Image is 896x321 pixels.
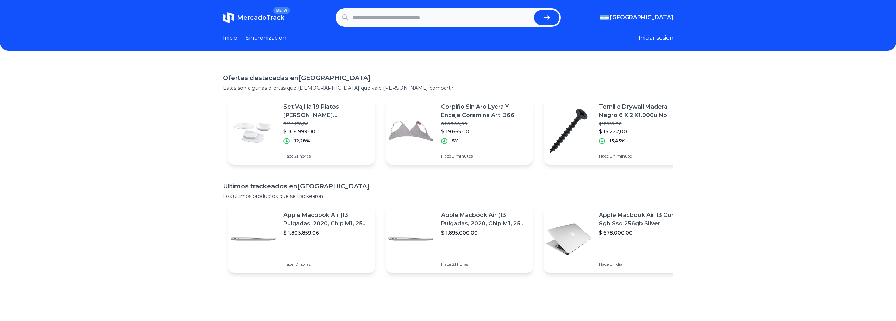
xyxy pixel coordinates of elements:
[283,211,369,228] p: Apple Macbook Air (13 Pulgadas, 2020, Chip M1, 256 Gb De Ssd, 8 Gb De Ram) - Plata
[599,128,685,135] p: $ 15.222,00
[283,229,369,236] p: $ 1.803.859,06
[283,128,369,135] p: $ 108.999,00
[544,97,690,165] a: Featured imageTornillo Drywall Madera Negro 6 X 2 X1.000u Nb$ 17.999,00$ 15.222,00-15,43%Hace un ...
[273,7,290,14] span: BETA
[228,106,278,155] img: Featured image
[386,106,436,155] img: Featured image
[223,181,673,191] h1: Ultimos trackeados en [GEOGRAPHIC_DATA]
[599,229,685,236] p: $ 678.000,00
[441,262,527,267] p: Hace 21 horas
[228,214,278,264] img: Featured image
[283,153,369,159] p: Hace 21 horas
[600,15,609,20] img: Argentina
[246,34,286,42] a: Sincronizacion
[600,13,673,22] button: [GEOGRAPHIC_DATA]
[223,12,284,23] a: MercadoTrackBETA
[599,153,685,159] p: Hace un minuto
[386,214,436,264] img: Featured image
[223,84,673,91] p: Estas son algunas ofertas que [DEMOGRAPHIC_DATA] que vale [PERSON_NAME] compartir.
[223,73,673,83] h1: Ofertas destacadas en [GEOGRAPHIC_DATA]
[283,262,369,267] p: Hace 17 horas
[599,121,685,127] p: $ 17.999,00
[386,97,533,165] a: Featured imageCorpiño Sin Aro Lycra Y Encaje Coramina Art. 366$ 20.700,00$ 19.665,00-5%Hace 3 min...
[441,128,527,135] p: $ 19.665,00
[599,103,685,120] p: Tornillo Drywall Madera Negro 6 X 2 X1.000u Nb
[608,138,625,144] p: -15,43%
[599,262,685,267] p: Hace un día
[228,97,375,165] a: Featured imageSet Vajilla 19 Platos [PERSON_NAME] [PERSON_NAME] Templado Opalina Juego$ 124.258,8...
[544,205,690,273] a: Featured imageApple Macbook Air 13 Core I5 8gb Ssd 256gb Silver$ 678.000,00Hace un día
[544,214,593,264] img: Featured image
[228,205,375,273] a: Featured imageApple Macbook Air (13 Pulgadas, 2020, Chip M1, 256 Gb De Ssd, 8 Gb De Ram) - Plata$...
[599,211,685,228] p: Apple Macbook Air 13 Core I5 8gb Ssd 256gb Silver
[544,106,593,155] img: Featured image
[441,229,527,236] p: $ 1.895.000,00
[639,34,673,42] button: Iniciar sesion
[441,153,527,159] p: Hace 3 minutos
[441,103,527,120] p: Corpiño Sin Aro Lycra Y Encaje Coramina Art. 366
[441,121,527,127] p: $ 20.700,00
[610,13,673,22] span: [GEOGRAPHIC_DATA]
[223,12,234,23] img: MercadoTrack
[386,205,533,273] a: Featured imageApple Macbook Air (13 Pulgadas, 2020, Chip M1, 256 Gb De Ssd, 8 Gb De Ram) - Plata$...
[450,138,459,144] p: -5%
[293,138,310,144] p: -12,28%
[283,103,369,120] p: Set Vajilla 19 Platos [PERSON_NAME] [PERSON_NAME] Templado Opalina Juego
[223,193,673,200] p: Los ultimos productos que se trackearon.
[237,14,284,21] span: MercadoTrack
[441,211,527,228] p: Apple Macbook Air (13 Pulgadas, 2020, Chip M1, 256 Gb De Ssd, 8 Gb De Ram) - Plata
[283,121,369,127] p: $ 124.258,86
[223,34,237,42] a: Inicio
